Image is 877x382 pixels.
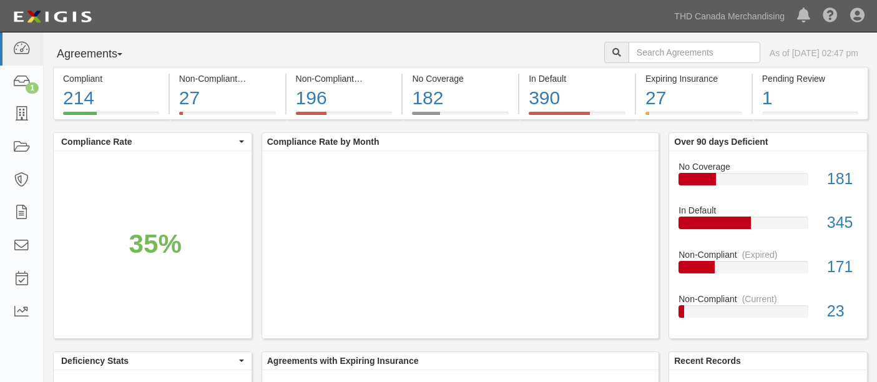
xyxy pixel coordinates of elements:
[54,352,252,370] button: Deficiency Stats
[669,160,867,173] div: No Coverage
[179,72,276,85] div: Non-Compliant (Current)
[296,85,393,112] div: 196
[818,300,867,323] div: 23
[63,72,159,85] div: Compliant
[645,85,742,112] div: 27
[129,225,182,263] div: 35%
[679,293,858,328] a: Non-Compliant(Current)23
[403,112,518,122] a: No Coverage182
[61,355,236,367] span: Deficiency Stats
[63,85,159,112] div: 214
[762,72,858,85] div: Pending Review
[529,72,625,85] div: In Default
[753,112,868,122] a: Pending Review1
[762,85,858,112] div: 1
[287,112,402,122] a: Non-Compliant(Expired)196
[669,293,867,305] div: Non-Compliant
[179,85,276,112] div: 27
[636,112,752,122] a: Expiring Insurance27
[242,72,277,85] div: (Current)
[669,204,867,217] div: In Default
[267,137,380,147] b: Compliance Rate by Month
[818,212,867,234] div: 345
[742,248,778,261] div: (Expired)
[669,248,867,261] div: Non-Compliant
[267,356,419,366] b: Agreements with Expiring Insurance
[412,72,509,85] div: No Coverage
[519,112,635,122] a: In Default390
[674,137,768,147] b: Over 90 days Deficient
[818,168,867,190] div: 181
[9,6,96,28] img: logo-5460c22ac91f19d4615b14bd174203de0afe785f0fc80cf4dbbc73dc1793850b.png
[26,82,39,94] div: 1
[645,72,742,85] div: Expiring Insurance
[54,133,252,150] button: Compliance Rate
[53,42,147,67] button: Agreements
[823,9,838,24] i: Help Center - Complianz
[529,85,625,112] div: 390
[679,160,858,205] a: No Coverage181
[679,248,858,293] a: Non-Compliant(Expired)171
[818,256,867,278] div: 171
[53,112,169,122] a: Compliant214
[679,204,858,248] a: In Default345
[61,135,236,148] span: Compliance Rate
[770,47,858,59] div: As of [DATE] 02:47 pm
[296,72,393,85] div: Non-Compliant (Expired)
[674,356,741,366] b: Recent Records
[412,85,509,112] div: 182
[359,72,394,85] div: (Expired)
[170,112,285,122] a: Non-Compliant(Current)27
[668,4,791,29] a: THD Canada Merchandising
[629,42,760,63] input: Search Agreements
[742,293,777,305] div: (Current)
